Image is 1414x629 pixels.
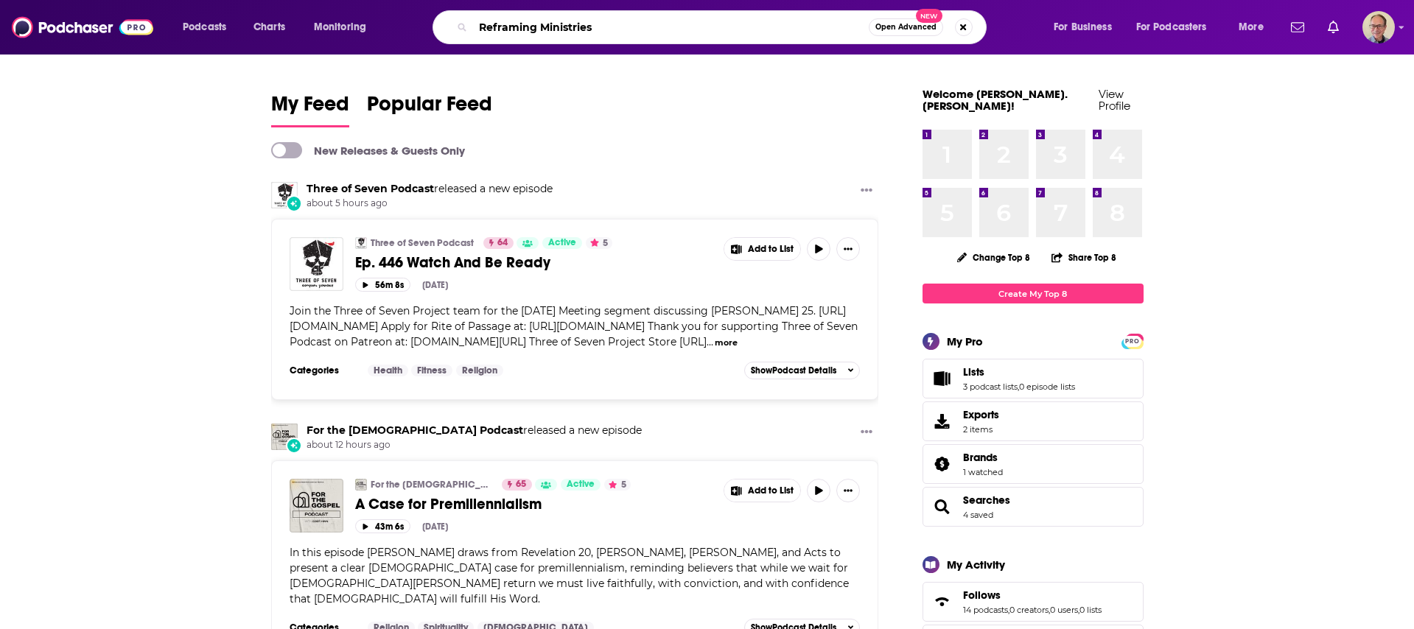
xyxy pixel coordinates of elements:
span: Follows [963,588,1001,602]
a: Three of Seven Podcast [307,182,434,195]
a: 4 saved [963,510,993,520]
button: open menu [304,15,385,39]
button: 56m 8s [355,278,410,292]
span: , [1018,382,1019,392]
img: Three of Seven Podcast [271,182,298,208]
span: Brands [963,451,998,464]
a: Health [368,365,408,376]
a: For the Gospel Podcast [307,424,523,437]
a: Religion [456,365,503,376]
span: Popular Feed [367,91,492,125]
a: Searches [928,496,957,517]
span: My Feed [271,91,349,125]
button: Show More Button [855,182,878,200]
button: 43m 6s [355,519,410,533]
div: My Activity [947,558,1005,572]
input: Search podcasts, credits, & more... [473,15,869,39]
a: Follows [928,591,957,612]
a: 14 podcasts [963,605,1008,615]
span: New [916,9,942,23]
div: [DATE] [422,280,448,290]
span: ... [707,335,713,348]
a: A Case for Premillennialism [355,495,713,513]
a: Show notifications dropdown [1285,15,1310,40]
button: more [715,337,738,349]
img: Ep. 446 Watch And Be Ready [290,237,343,291]
button: 5 [586,237,612,249]
span: Exports [963,408,999,421]
button: Show profile menu [1362,11,1395,43]
a: View Profile [1099,87,1130,113]
a: 0 episode lists [1019,382,1075,392]
a: 1 watched [963,467,1003,477]
span: 65 [516,477,526,492]
span: , [1078,605,1079,615]
span: , [1008,605,1009,615]
div: My Pro [947,334,983,348]
h3: Categories [290,365,356,376]
span: Searches [923,487,1144,527]
span: Follows [923,582,1144,622]
span: 64 [497,236,508,250]
span: PRO [1124,336,1141,347]
a: My Feed [271,91,349,127]
span: about 12 hours ago [307,439,642,451]
span: Monitoring [314,17,366,38]
a: Welcome [PERSON_NAME].[PERSON_NAME]! [923,87,1068,113]
span: Brands [923,444,1144,484]
img: User Profile [1362,11,1395,43]
span: More [1239,17,1264,38]
button: open menu [172,15,245,39]
a: Follows [963,588,1102,602]
h3: released a new episode [307,424,642,438]
a: Exports [923,401,1144,441]
img: Podchaser - Follow, Share and Rate Podcasts [12,13,153,41]
span: 2 items [963,424,999,435]
button: ShowPodcast Details [744,362,861,379]
h3: released a new episode [307,182,553,196]
a: 65 [502,479,532,491]
a: Brands [928,454,957,474]
span: Lists [923,359,1144,398]
span: Active [548,236,576,250]
a: New Releases & Guests Only [271,142,465,158]
img: For the Gospel Podcast [271,424,298,450]
a: Ep. 446 Watch And Be Ready [355,253,713,272]
a: Lists [928,368,957,389]
a: Charts [244,15,294,39]
a: Create My Top 8 [923,284,1144,303]
img: For the Gospel Podcast [355,479,367,491]
span: A Case for Premillennialism [355,495,542,513]
span: Show Podcast Details [751,365,836,376]
span: Add to List [748,244,794,255]
div: [DATE] [422,521,448,532]
a: Active [542,237,582,249]
a: Show notifications dropdown [1322,15,1345,40]
button: Open AdvancedNew [869,18,943,36]
span: Podcasts [183,17,226,38]
button: open menu [1228,15,1282,39]
div: New Episode [286,438,302,454]
img: A Case for Premillennialism [290,479,343,533]
button: Show More Button [855,424,878,442]
div: Search podcasts, credits, & more... [447,10,1001,44]
span: In this episode [PERSON_NAME] draws from Revelation 20, [PERSON_NAME], [PERSON_NAME], and Acts to... [290,546,849,605]
span: Active [567,477,595,492]
button: Show More Button [836,479,860,502]
a: PRO [1124,335,1141,346]
span: Exports [928,411,957,432]
button: Show More Button [724,479,801,502]
a: Searches [963,493,1010,507]
a: 0 users [1050,605,1078,615]
button: open menu [1043,15,1130,39]
a: Three of Seven Podcast [355,237,367,249]
span: Lists [963,365,984,379]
